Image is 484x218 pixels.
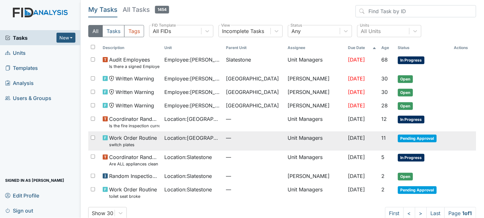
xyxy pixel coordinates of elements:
[348,154,365,160] span: [DATE]
[109,123,159,129] small: Is the fire inspection current (from the Fire [PERSON_NAME])?
[109,153,159,167] span: Coordinator Random Are ALL appliances clean and working properly?
[116,75,154,82] span: Written Warning
[285,131,346,150] td: Unit Managers
[5,48,26,58] span: Units
[109,63,159,70] small: Is there a signed Employee Job Description in the file for the employee's current position?
[398,135,437,142] span: Pending Approval
[382,154,385,160] span: 5
[382,135,386,141] span: 11
[382,56,388,63] span: 68
[5,175,64,185] span: Signed in as [PERSON_NAME]
[382,186,385,193] span: 2
[165,75,221,82] span: Employee : [PERSON_NAME]
[109,134,157,148] span: Work Order Routine switch plates
[165,153,212,161] span: Location : Slatestone
[226,75,279,82] span: [GEOGRAPHIC_DATA]
[285,72,346,86] td: [PERSON_NAME]
[348,75,365,82] span: [DATE]
[88,25,144,37] div: Type filter
[348,116,365,122] span: [DATE]
[398,173,413,180] span: Open
[109,161,159,167] small: Are ALL appliances clean and working properly?
[226,172,283,180] span: —
[162,42,224,53] th: Toggle SortBy
[226,102,279,109] span: [GEOGRAPHIC_DATA]
[285,86,346,99] td: [PERSON_NAME]
[102,25,125,37] button: Tasks
[226,153,283,161] span: —
[348,56,365,63] span: [DATE]
[382,102,388,109] span: 28
[226,186,283,193] span: —
[165,186,212,193] span: Location : Slatestone
[165,115,221,123] span: Location : [GEOGRAPHIC_DATA]
[382,173,385,179] span: 2
[285,99,346,113] td: [PERSON_NAME]
[398,102,413,110] span: Open
[226,56,251,63] span: Slatestone
[462,210,472,216] strong: 1 of 1
[285,42,346,53] th: Assignee
[398,89,413,96] span: Open
[348,173,365,179] span: [DATE]
[285,151,346,170] td: Unit Managers
[123,5,169,14] h5: All Tasks
[398,116,425,123] span: In Progress
[153,27,171,35] div: All FIDs
[109,172,159,180] span: Random Inspection for AM
[109,56,159,70] span: Audit Employees Is there a signed Employee Job Description in the file for the employee's current...
[348,186,365,193] span: [DATE]
[226,115,283,123] span: —
[379,42,395,53] th: Toggle SortBy
[88,25,103,37] button: All
[155,6,169,13] span: 1454
[452,42,476,53] th: Actions
[109,115,159,129] span: Coordinator Random Is the fire inspection current (from the Fire Marshall)?
[56,33,76,43] button: New
[116,102,154,109] span: Written Warning
[165,102,221,109] span: Employee : [PERSON_NAME][GEOGRAPHIC_DATA]
[165,172,212,180] span: Location : Slatestone
[346,42,379,53] th: Toggle SortBy
[382,75,388,82] span: 30
[285,183,346,202] td: Unit Managers
[348,135,365,141] span: [DATE]
[348,89,365,95] span: [DATE]
[109,186,157,199] span: Work Order Routine toilet seat broke
[224,42,285,53] th: Toggle SortBy
[116,88,154,96] span: Written Warning
[361,27,381,35] div: All Units
[382,89,388,95] span: 30
[100,42,162,53] th: Toggle SortBy
[398,56,425,64] span: In Progress
[91,45,95,49] input: Toggle All Rows Selected
[285,170,346,183] td: [PERSON_NAME]
[285,53,346,72] td: Unit Managers
[226,134,283,142] span: —
[5,205,33,215] span: Sign out
[348,102,365,109] span: [DATE]
[124,25,144,37] button: Tags
[226,88,279,96] span: [GEOGRAPHIC_DATA]
[5,78,34,88] span: Analysis
[285,113,346,131] td: Unit Managers
[395,42,452,53] th: Toggle SortBy
[165,134,221,142] span: Location : [GEOGRAPHIC_DATA]
[92,209,113,217] div: Show 30
[165,88,221,96] span: Employee : [PERSON_NAME]
[109,142,157,148] small: switch plates
[5,190,39,200] span: Edit Profile
[291,27,301,35] div: Any
[398,154,425,162] span: In Progress
[398,75,413,83] span: Open
[5,93,51,103] span: Users & Groups
[5,63,38,73] span: Templates
[88,5,117,14] h5: My Tasks
[398,186,437,194] span: Pending Approval
[165,56,221,63] span: Employee : [PERSON_NAME]
[382,116,387,122] span: 12
[5,34,56,42] span: Tasks
[222,27,264,35] div: Incomplete Tasks
[356,5,476,17] input: Find Task by ID
[109,193,157,199] small: toilet seat broke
